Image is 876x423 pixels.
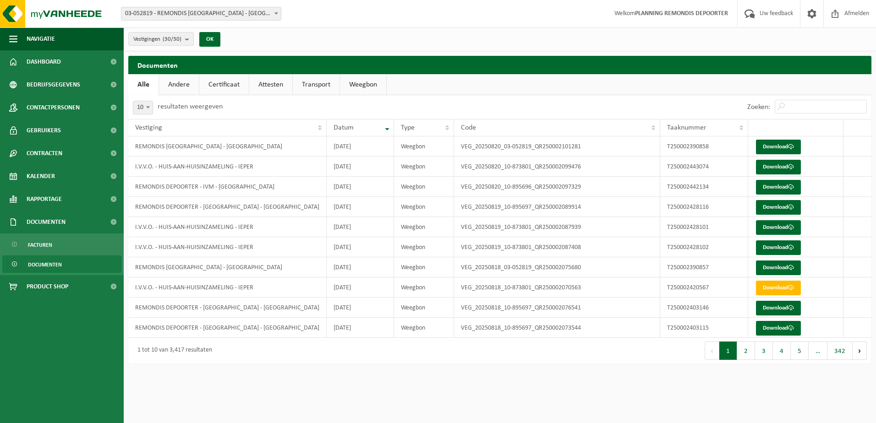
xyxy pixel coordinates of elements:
[454,318,660,338] td: VEG_20250818_10-895697_QR250002073544
[27,73,80,96] span: Bedrijfsgegevens
[133,342,212,359] div: 1 tot 10 van 3,417 resultaten
[394,157,454,177] td: Weegbon
[128,32,194,46] button: Vestigingen(30/30)
[128,277,327,298] td: I.V.V.O. - HUIS-AAN-HUISINZAMELING - IEPER
[327,177,394,197] td: [DATE]
[128,217,327,237] td: I.V.V.O. - HUIS-AAN-HUISINZAMELING - IEPER
[128,318,327,338] td: REMONDIS DEPOORTER - [GEOGRAPHIC_DATA] - [GEOGRAPHIC_DATA]
[737,342,755,360] button: 2
[121,7,281,20] span: 03-052819 - REMONDIS WEST-VLAANDEREN - OOSTENDE
[2,255,121,273] a: Documenten
[128,177,327,197] td: REMONDIS DEPOORTER - IVM - [GEOGRAPHIC_DATA]
[773,342,791,360] button: 4
[809,342,827,360] span: …
[454,157,660,177] td: VEG_20250820_10-873801_QR250002099476
[401,124,415,131] span: Type
[27,27,55,50] span: Navigatie
[27,165,55,188] span: Kalender
[660,318,748,338] td: T250002403115
[660,277,748,298] td: T250002420567
[719,342,737,360] button: 1
[756,301,801,315] a: Download
[128,298,327,318] td: REMONDIS DEPOORTER - [GEOGRAPHIC_DATA] - [GEOGRAPHIC_DATA]
[2,236,121,253] a: Facturen
[133,101,153,114] span: 10
[163,36,181,42] count: (30/30)
[394,277,454,298] td: Weegbon
[27,96,80,119] span: Contactpersonen
[128,197,327,217] td: REMONDIS DEPOORTER - [GEOGRAPHIC_DATA] - [GEOGRAPHIC_DATA]
[394,177,454,197] td: Weegbon
[667,124,706,131] span: Taaknummer
[660,298,748,318] td: T250002403146
[327,237,394,257] td: [DATE]
[756,260,801,275] a: Download
[28,256,62,273] span: Documenten
[827,342,853,360] button: 342
[660,257,748,277] td: T250002390857
[660,157,748,177] td: T250002443074
[340,74,386,95] a: Weegbon
[128,136,327,157] td: REMONDIS [GEOGRAPHIC_DATA] - [GEOGRAPHIC_DATA]
[327,217,394,237] td: [DATE]
[128,74,159,95] a: Alle
[394,298,454,318] td: Weegbon
[27,188,62,211] span: Rapportage
[28,236,52,254] span: Facturen
[327,257,394,277] td: [DATE]
[327,318,394,338] td: [DATE]
[454,257,660,277] td: VEG_20250818_03-052819_QR250002075680
[756,321,801,336] a: Download
[327,298,394,318] td: [DATE]
[756,140,801,154] a: Download
[199,32,220,47] button: OK
[454,298,660,318] td: VEG_20250818_10-895697_QR250002076541
[756,180,801,195] a: Download
[27,119,61,142] span: Gebruikers
[660,217,748,237] td: T250002428101
[327,157,394,177] td: [DATE]
[461,124,476,131] span: Code
[394,257,454,277] td: Weegbon
[128,56,871,74] h2: Documenten
[756,160,801,174] a: Download
[756,200,801,215] a: Download
[27,50,61,73] span: Dashboard
[394,197,454,217] td: Weegbon
[660,197,748,217] td: T250002428116
[755,342,773,360] button: 3
[756,281,801,295] a: Download
[394,217,454,237] td: Weegbon
[853,342,867,360] button: Next
[660,136,748,157] td: T250002390858
[756,220,801,235] a: Download
[791,342,809,360] button: 5
[293,74,339,95] a: Transport
[394,318,454,338] td: Weegbon
[199,74,249,95] a: Certificaat
[454,277,660,298] td: VEG_20250818_10-873801_QR250002070563
[158,103,223,110] label: resultaten weergeven
[705,342,719,360] button: Previous
[394,136,454,157] td: Weegbon
[133,33,181,46] span: Vestigingen
[454,177,660,197] td: VEG_20250820_10-895696_QR250002097329
[128,257,327,277] td: REMONDIS [GEOGRAPHIC_DATA] - [GEOGRAPHIC_DATA]
[135,124,162,131] span: Vestiging
[454,197,660,217] td: VEG_20250819_10-895697_QR250002089914
[747,103,770,111] label: Zoeken:
[454,237,660,257] td: VEG_20250819_10-873801_QR250002087408
[27,142,62,165] span: Contracten
[394,237,454,257] td: Weegbon
[327,277,394,298] td: [DATE]
[327,136,394,157] td: [DATE]
[27,275,68,298] span: Product Shop
[27,211,66,233] span: Documenten
[121,7,281,21] span: 03-052819 - REMONDIS WEST-VLAANDEREN - OOSTENDE
[660,237,748,257] td: T250002428102
[249,74,292,95] a: Attesten
[454,217,660,237] td: VEG_20250819_10-873801_QR250002087939
[327,197,394,217] td: [DATE]
[454,136,660,157] td: VEG_20250820_03-052819_QR250002101281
